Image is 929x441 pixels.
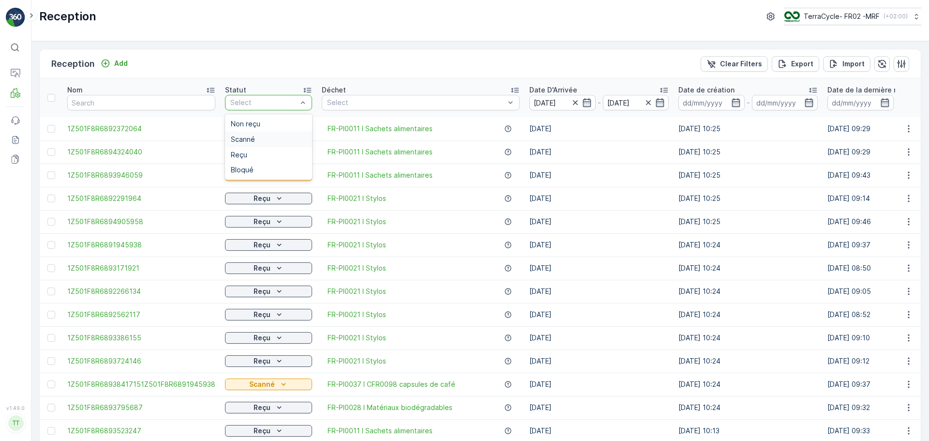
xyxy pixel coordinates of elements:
td: [DATE] [524,326,674,350]
a: 1Z501F8R6893946059 [67,170,215,180]
span: Reçu [231,151,247,159]
button: Clear Filters [701,56,768,72]
span: FR-PI0028 I Matériaux biodégradables [328,403,452,412]
td: [DATE] 10:24 [674,350,823,373]
div: Toggle Row Selected [47,241,55,249]
button: Scanné [225,379,312,390]
td: [DATE] [524,396,674,419]
input: dd/mm/yyyy [827,95,894,110]
button: Reçu [225,309,312,320]
p: Statut [225,85,246,95]
p: Reçu [254,217,270,227]
div: Toggle Row Selected [47,125,55,133]
a: 1Z501F8R6892562117 [67,310,215,319]
a: 1Z501F8R6893386155 [67,333,215,343]
img: logo [6,8,25,27]
button: TT [6,413,25,433]
p: Nom [67,85,83,95]
a: 1Z501F8R6893171921 [67,263,215,273]
div: Toggle Row Selected [47,218,55,226]
td: [DATE] 10:24 [674,257,823,280]
span: FR-PI0011 I Sachets alimentaires [328,170,433,180]
p: Reçu [254,356,270,366]
div: Toggle Row Selected [47,288,55,295]
div: Toggle Row Selected [47,264,55,272]
a: FR-PI0021 I Stylos [328,333,386,343]
span: FR-PI0021 I Stylos [328,310,386,319]
a: 1Z501F8R6891945938 [67,240,215,250]
a: FR-PI0021 I Stylos [328,194,386,203]
button: Reçu [225,402,312,413]
p: - [747,97,750,108]
input: dd/mm/yyyy [529,95,596,110]
p: Select [327,98,505,107]
span: 1Z501F8R6893724146 [67,356,215,366]
span: 1Z501F8R6893795687 [67,403,215,412]
span: FR-PI0011 I Sachets alimentaires [328,426,433,436]
span: Non reçu [231,120,260,128]
p: - [598,97,601,108]
td: [DATE] [524,140,674,164]
td: [DATE] 10:24 [674,373,823,396]
div: Toggle Row Selected [47,404,55,411]
td: [DATE] 10:25 [674,210,823,233]
input: dd/mm/yyyy [678,95,745,110]
button: TerraCycle- FR02 -MRF(+02:00) [784,8,921,25]
a: FR-PI0037 I CFR0098 capsules de café [328,380,455,389]
td: [DATE] [524,280,674,303]
p: Reçu [254,310,270,319]
p: Reçu [254,194,270,203]
a: FR-PI0021 I Stylos [328,263,386,273]
img: terracycle.png [784,11,800,22]
p: Export [791,59,813,69]
span: FR-PI0011 I Sachets alimentaires [328,124,433,134]
p: Reçu [254,287,270,296]
input: Search [67,95,215,110]
div: Toggle Row Selected [47,427,55,435]
a: 1Z501F8R6892372064 [67,124,215,134]
button: Import [823,56,870,72]
div: Toggle Row Selected [47,171,55,179]
p: Reçu [254,333,270,343]
a: 1Z501F8R6892266134 [67,287,215,296]
p: Reçu [254,263,270,273]
td: [DATE] [524,117,674,140]
td: [DATE] 10:25 [674,117,823,140]
p: Déchet [322,85,346,95]
p: Reçu [254,240,270,250]
td: [DATE] [524,164,674,187]
a: FR-PI0021 I Stylos [328,356,386,366]
div: Toggle Row Selected [47,148,55,156]
p: Scanné [249,380,275,389]
td: [DATE] 10:24 [674,303,823,326]
a: 1Z501F8R6892291964 [67,194,215,203]
p: Date D'Arrivée [529,85,577,95]
a: FR-PI0021 I Stylos [328,240,386,250]
td: [DATE] 10:24 [674,326,823,350]
a: 1Z501F8R6894905958 [67,217,215,227]
div: Toggle Row Selected [47,357,55,365]
span: 1Z501F8R68938417151Z501F8R6891945938 [67,380,215,389]
p: Date de création [678,85,734,95]
td: [DATE] 10:25 [674,187,823,210]
input: dd/mm/yyyy [752,95,818,110]
p: Reçu [254,403,270,412]
td: [DATE] [524,187,674,210]
p: Add [114,59,128,68]
td: [DATE] 10:25 [674,164,823,187]
a: 1Z501F8R6893523247 [67,426,215,436]
input: dd/mm/yyyy [603,95,669,110]
button: Export [772,56,819,72]
a: 1Z501F8R6894324040 [67,147,215,157]
button: Reçu [225,332,312,344]
button: Reçu [225,262,312,274]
